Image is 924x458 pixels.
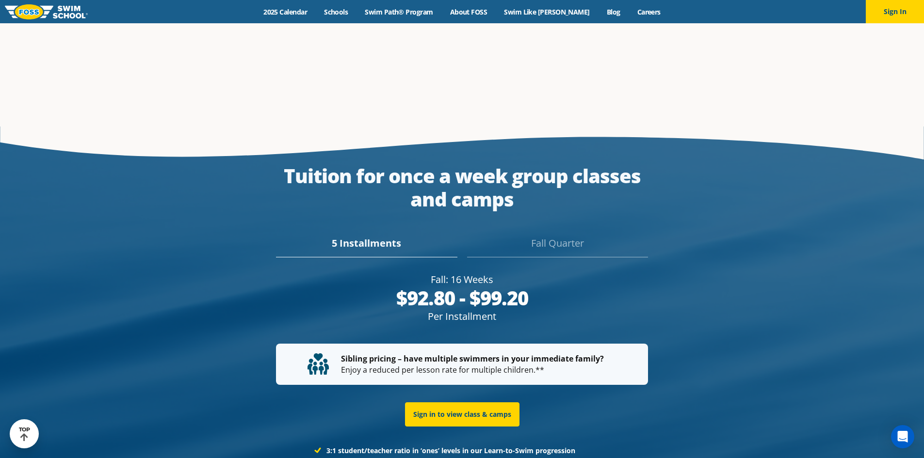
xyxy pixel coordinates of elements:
[276,286,648,310] div: $92.80 - $99.20
[326,446,575,455] strong: 3:1 student/teacher ratio in ‘ones’ levels in our Learn-to-Swim progression
[496,7,599,16] a: Swim Like [PERSON_NAME]
[341,353,604,364] strong: Sibling pricing – have multiple swimmers in your immediate family?
[276,273,648,286] div: Fall: 16 Weeks
[441,7,496,16] a: About FOSS
[308,353,616,375] p: Enjoy a reduced per lesson rate for multiple children.**
[629,7,669,16] a: Careers
[316,7,357,16] a: Schools
[308,353,329,375] img: tuition-family-children.svg
[5,4,88,19] img: FOSS Swim School Logo
[19,426,30,442] div: TOP
[276,310,648,323] div: Per Installment
[255,7,316,16] a: 2025 Calendar
[276,236,457,257] div: 5 Installments
[598,7,629,16] a: Blog
[891,425,914,448] div: Open Intercom Messenger
[276,164,648,211] div: Tuition for once a week group classes and camps
[405,402,519,426] a: Sign in to view class & camps
[467,236,648,257] div: Fall Quarter
[357,7,441,16] a: Swim Path® Program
